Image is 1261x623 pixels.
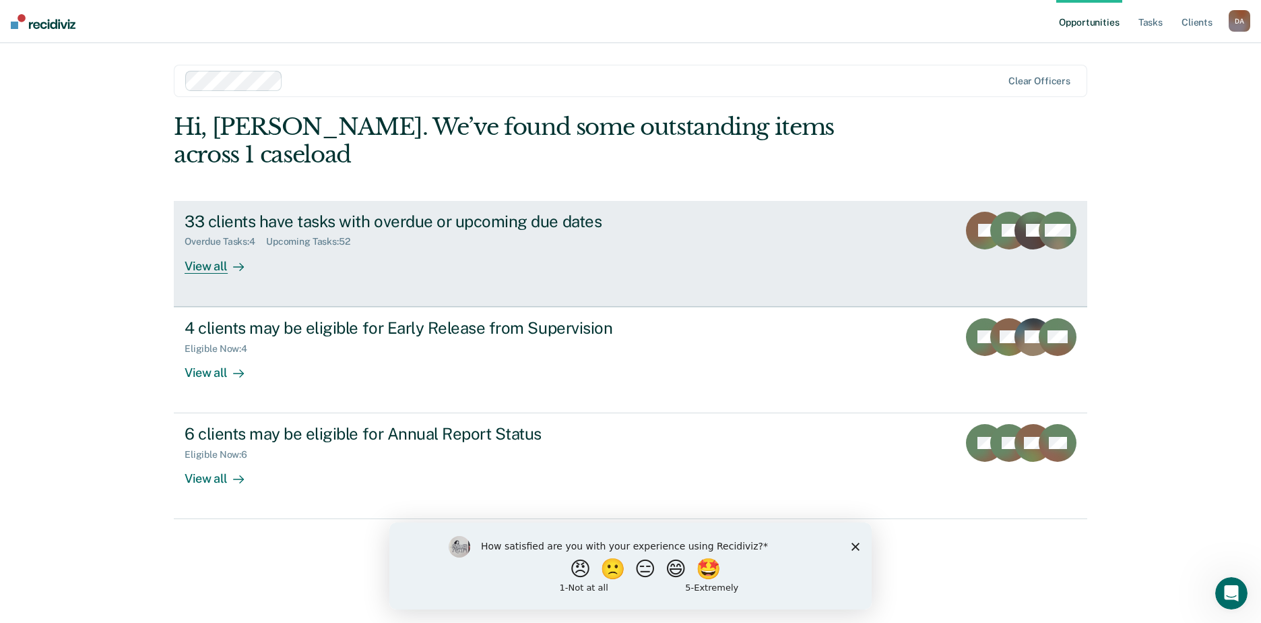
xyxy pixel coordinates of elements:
div: D A [1229,10,1250,32]
div: Hi, [PERSON_NAME]. We’ve found some outstanding items across 1 caseload [174,113,905,169]
div: View all [185,354,260,380]
a: 6 clients may be eligible for Annual Report StatusEligible Now:6View all [174,413,1087,519]
img: Recidiviz [11,14,75,29]
div: Upcoming Tasks : 52 [266,236,361,247]
iframe: Survey by Kim from Recidiviz [389,523,872,610]
button: DA [1229,10,1250,32]
div: Eligible Now : 4 [185,343,258,355]
div: 6 clients may be eligible for Annual Report Status [185,424,657,444]
div: 33 clients have tasks with overdue or upcoming due dates [185,212,657,231]
a: 33 clients have tasks with overdue or upcoming due datesOverdue Tasks:4Upcoming Tasks:52View all [174,201,1087,307]
iframe: Intercom live chat [1215,577,1248,610]
div: View all [185,461,260,487]
div: Clear officers [1008,76,1070,87]
a: 4 clients may be eligible for Early Release from SupervisionEligible Now:4View all [174,307,1087,413]
div: 4 clients may be eligible for Early Release from Supervision [185,318,657,338]
div: View all [185,247,260,274]
div: Overdue Tasks : 4 [185,236,266,247]
div: Eligible Now : 6 [185,449,258,461]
